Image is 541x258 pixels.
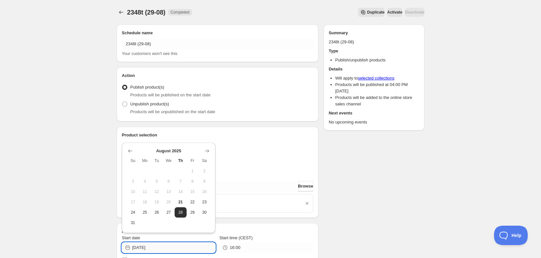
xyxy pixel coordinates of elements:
button: Friday August 1 2025 [187,166,199,176]
button: Activate [387,8,402,17]
span: Sa [201,158,208,163]
h2: Product selection [122,132,313,138]
th: Tuesday [151,156,163,166]
span: 17 [130,199,136,205]
span: 4 [142,179,148,184]
li: Products will be added to the online store sales channel [335,94,419,107]
li: Products will be published at 04:00 PM [DATE] [335,81,419,94]
button: Saturday August 30 2025 [199,207,211,218]
button: Sunday August 10 2025 [127,187,139,197]
button: Sunday August 24 2025 [127,207,139,218]
button: Thursday August 14 2025 [175,187,187,197]
h2: Active dates [122,228,313,235]
li: Publish/unpublish products [335,57,419,63]
span: 23 [201,199,208,205]
button: Sunday August 31 2025 [127,218,139,228]
span: Products will be unpublished on the start date [130,109,215,114]
span: 21 [177,199,184,205]
h2: Action [122,72,313,79]
button: Tuesday August 12 2025 [151,187,163,197]
th: Wednesday [163,156,175,166]
span: Start time (CEST) [219,235,253,240]
span: 28 [177,210,184,215]
span: Fr [189,158,196,163]
button: Wednesday August 27 2025 [163,207,175,218]
span: 27 [165,210,172,215]
button: Monday August 4 2025 [139,176,151,187]
span: 12 [154,189,160,194]
button: Tuesday August 26 2025 [151,207,163,218]
button: Friday August 8 2025 [187,176,199,187]
button: Monday August 18 2025 [139,197,151,207]
h2: Summary [329,30,419,36]
th: Monday [139,156,151,166]
button: Saturday August 2 2025 [199,166,211,176]
span: 26 [154,210,160,215]
span: 8 [189,179,196,184]
h2: Type [329,48,419,54]
button: Friday August 22 2025 [187,197,199,207]
span: Duplicate [367,10,385,15]
button: Wednesday August 13 2025 [163,187,175,197]
span: 15 [189,189,196,194]
span: Start date [122,235,140,240]
button: Saturday August 16 2025 [199,187,211,197]
span: Tu [154,158,160,163]
button: Saturday August 9 2025 [199,176,211,187]
h2: Details [329,66,419,72]
button: Thursday August 28 2025 [175,207,187,218]
span: 7 [177,179,184,184]
th: Saturday [199,156,211,166]
button: Friday August 15 2025 [187,187,199,197]
span: 24 [130,210,136,215]
button: Browse [298,181,313,191]
button: Tuesday August 19 2025 [151,197,163,207]
button: Tuesday August 5 2025 [151,176,163,187]
th: Friday [187,156,199,166]
span: 1 [189,168,196,174]
span: 3 [130,179,136,184]
button: Saturday August 23 2025 [199,197,211,207]
p: No upcoming events [329,119,419,125]
span: 2 [201,168,208,174]
button: Friday August 29 2025 [187,207,199,218]
span: Activate [387,10,402,15]
span: 25 [142,210,148,215]
span: 10 [130,189,136,194]
span: Th [177,158,184,163]
li: Will apply to [335,75,419,81]
span: 2348t (29-08) [127,9,166,16]
span: 13 [165,189,172,194]
span: Unpublish product(s) [130,102,169,106]
span: 11 [142,189,148,194]
a: selected collections [358,76,395,81]
button: Monday August 11 2025 [139,187,151,197]
th: Thursday [175,156,187,166]
span: 9 [201,179,208,184]
p: 2348t (29-08) [329,39,419,45]
span: Completed [171,10,190,15]
span: Your customers won't see this [122,51,178,56]
button: Wednesday August 20 2025 [163,197,175,207]
span: Publish product(s) [130,85,164,90]
span: Su [130,158,136,163]
button: Sunday August 17 2025 [127,197,139,207]
span: 30 [201,210,208,215]
span: 20 [165,199,172,205]
span: 5 [154,179,160,184]
span: 18 [142,199,148,205]
h2: Schedule name [122,30,313,36]
button: Sunday August 3 2025 [127,176,139,187]
span: 31 [130,220,136,225]
button: Monday August 25 2025 [139,207,151,218]
span: We [165,158,172,163]
iframe: Toggle Customer Support [494,226,528,245]
span: 16 [201,189,208,194]
button: Wednesday August 6 2025 [163,176,175,187]
button: Secondary action label [358,8,385,17]
span: 29 [189,210,196,215]
span: 14 [177,189,184,194]
span: 19 [154,199,160,205]
span: Browse [298,183,313,189]
span: 6 [165,179,172,184]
